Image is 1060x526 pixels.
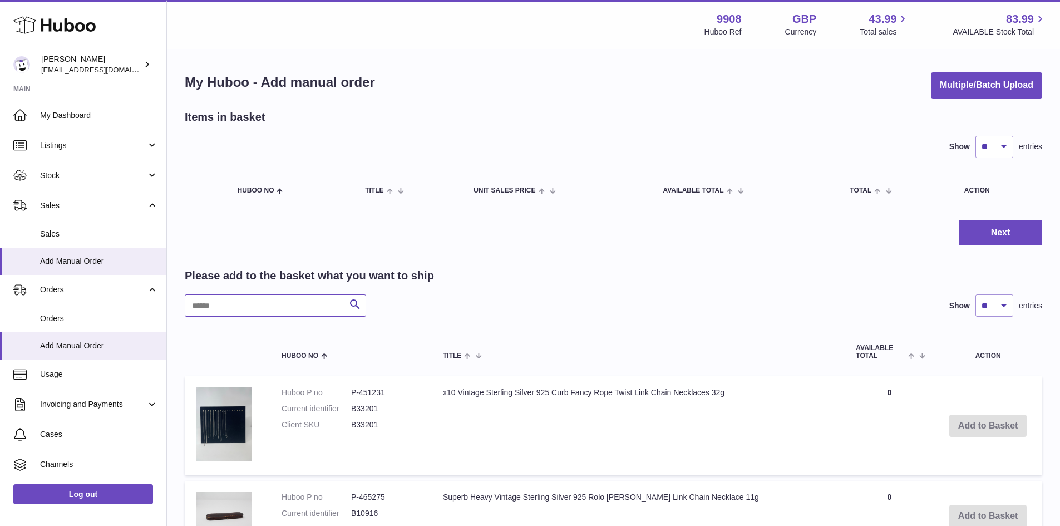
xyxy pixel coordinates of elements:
span: Add Manual Order [40,341,158,351]
dd: B33201 [351,404,421,414]
img: x10 Vintage Sterling Silver 925 Curb Fancy Rope Twist Link Chain Necklaces 32g [196,387,252,461]
dd: B10916 [351,508,421,519]
dt: Current identifier [282,404,351,414]
span: Channels [40,459,158,470]
dd: P-465275 [351,492,421,503]
strong: 9908 [717,12,742,27]
a: 83.99 AVAILABLE Stock Total [953,12,1047,37]
span: 83.99 [1006,12,1034,27]
dt: Huboo P no [282,492,351,503]
a: 43.99 Total sales [860,12,909,37]
button: Multiple/Batch Upload [931,72,1042,99]
div: Huboo Ref [704,27,742,37]
span: Orders [40,313,158,324]
span: Cases [40,429,158,440]
span: AVAILABLE Total [856,345,905,359]
td: x10 Vintage Sterling Silver 925 Curb Fancy Rope Twist Link Chain Necklaces 32g [432,376,845,475]
label: Show [949,301,970,311]
div: Currency [785,27,817,37]
td: 0 [845,376,934,475]
img: tbcollectables@hotmail.co.uk [13,56,30,73]
span: Sales [40,200,146,211]
dd: P-451231 [351,387,421,398]
span: Unit Sales Price [474,187,535,194]
span: Total sales [860,27,909,37]
span: entries [1019,301,1042,311]
span: Orders [40,284,146,295]
span: Add Manual Order [40,256,158,267]
button: Next [959,220,1042,246]
span: Stock [40,170,146,181]
dt: Huboo P no [282,387,351,398]
span: Listings [40,140,146,151]
th: Action [934,333,1042,370]
dt: Current identifier [282,508,351,519]
strong: GBP [792,12,816,27]
span: entries [1019,141,1042,152]
h1: My Huboo - Add manual order [185,73,375,91]
span: Sales [40,229,158,239]
span: AVAILABLE Stock Total [953,27,1047,37]
div: [PERSON_NAME] [41,54,141,75]
div: Action [964,187,1031,194]
h2: Please add to the basket what you want to ship [185,268,434,283]
span: My Dashboard [40,110,158,121]
label: Show [949,141,970,152]
span: [EMAIL_ADDRESS][DOMAIN_NAME] [41,65,164,74]
span: 43.99 [869,12,896,27]
span: AVAILABLE Total [663,187,723,194]
span: Huboo no [282,352,318,360]
span: Title [365,187,383,194]
a: Log out [13,484,153,504]
span: Invoicing and Payments [40,399,146,410]
span: Title [443,352,461,360]
span: Usage [40,369,158,380]
dd: B33201 [351,420,421,430]
h2: Items in basket [185,110,265,125]
span: Huboo no [237,187,274,194]
span: Total [850,187,871,194]
dt: Client SKU [282,420,351,430]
